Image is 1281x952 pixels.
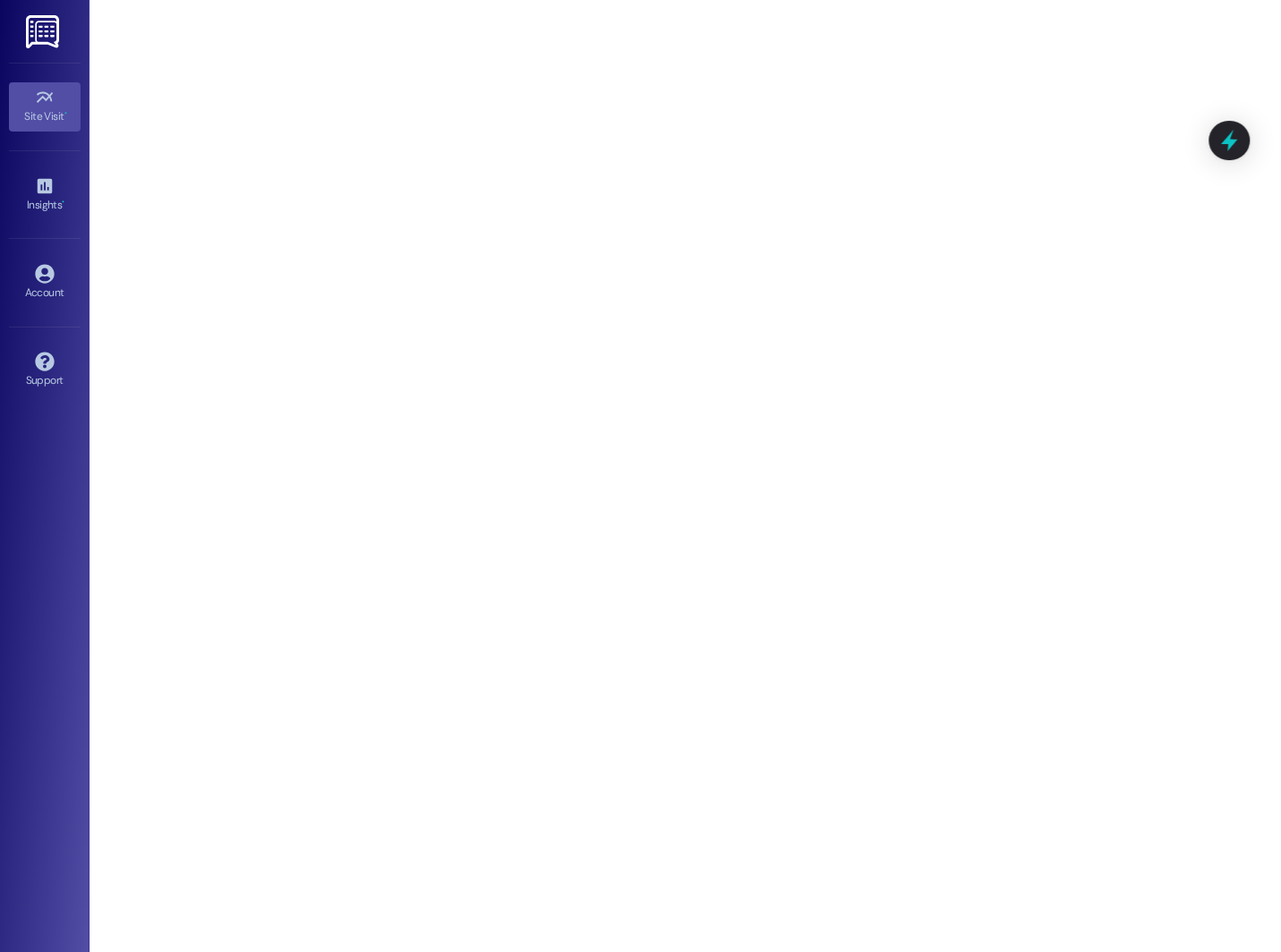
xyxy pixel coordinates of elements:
[64,107,67,120] span: •
[9,171,81,219] a: Insights •
[62,196,64,208] span: •
[9,82,81,131] a: Site Visit •
[9,346,81,395] a: Support
[9,259,81,307] a: Account
[26,15,63,48] img: ResiDesk Logo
